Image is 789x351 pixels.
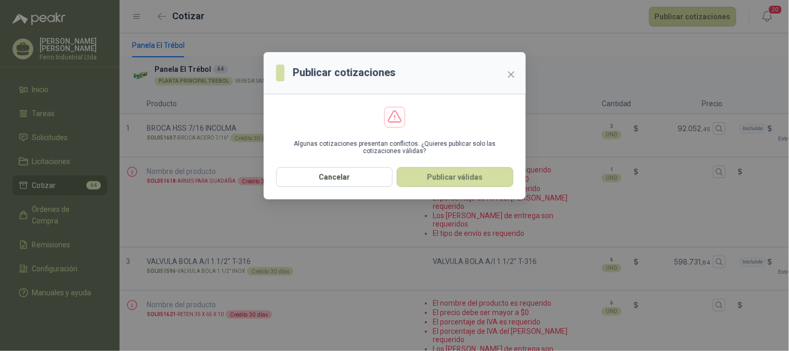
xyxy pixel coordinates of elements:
[276,140,513,155] p: Algunas cotizaciones presentan conflictos. ¿Quieres publicar solo las cotizaciones válidas?
[397,167,513,187] button: Publicar válidas
[507,70,515,79] span: close
[293,65,396,81] h3: Publicar cotizaciones
[503,66,520,83] button: Close
[276,167,393,187] button: Cancelar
